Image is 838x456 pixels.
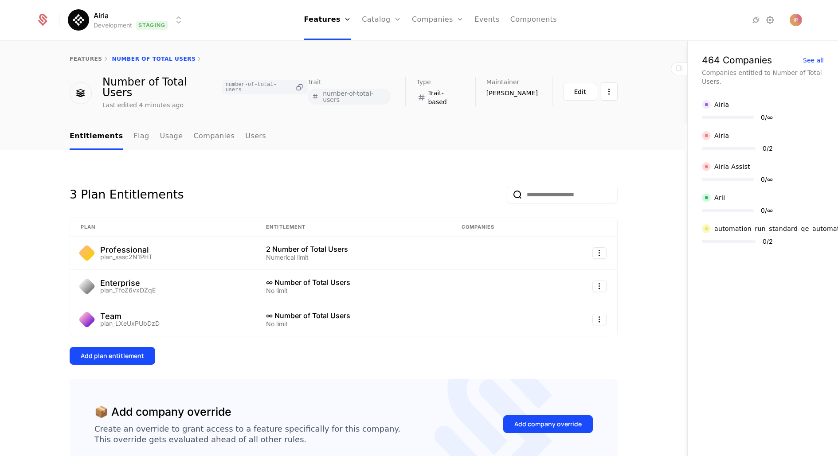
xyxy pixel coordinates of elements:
img: Ivana Popova [790,14,802,26]
th: Companies [451,218,552,237]
a: Flag [133,124,149,150]
div: Development [94,21,132,30]
span: Maintainer [486,79,520,85]
img: automation_run_standard_qe_automation_3egst [702,224,711,233]
a: Users [245,124,266,150]
div: Airia Assist [714,162,750,171]
div: Numerical limit [266,254,440,261]
span: Trait-based [428,89,461,106]
th: Plan [70,218,255,237]
div: ∞ Number of Total Users [266,279,440,286]
div: See all [803,57,824,63]
div: 464 Companies [702,55,772,65]
img: Airia [702,100,711,109]
div: Add plan entitlement [81,351,144,360]
ul: Choose Sub Page [70,124,266,150]
div: Add company override [514,420,582,429]
span: Staging [136,21,168,30]
div: Create an override to grant access to a feature specifically for this company. This override gets... [94,424,400,445]
div: Airia [714,131,729,140]
div: plan_LXeUxPUbDzD [100,320,160,327]
a: features [70,56,102,62]
div: Companies entitled to Number of Total Users. [702,68,824,86]
button: Select action [592,314,607,325]
a: Settings [765,15,775,25]
button: Select action [592,247,607,259]
img: Airia Assist [702,162,711,171]
nav: Main [70,124,618,150]
div: 0 / ∞ [761,114,773,121]
img: Arii [702,193,711,202]
div: Number of Total Users [102,77,308,98]
span: Type [416,79,431,85]
div: 📦 Add company override [94,404,231,421]
a: Companies [193,124,235,150]
div: Edit [574,87,586,96]
div: 2 Number of Total Users [266,246,440,253]
div: Enterprise [100,279,156,287]
div: 0 / 2 [763,145,773,152]
button: Select action [592,281,607,292]
div: 0 / ∞ [761,176,773,183]
div: 0 / ∞ [761,207,773,214]
div: Arii [714,193,725,202]
div: Professional [100,246,153,254]
div: Airia [714,100,729,109]
span: Airia [94,10,109,21]
span: number-of-total-users [323,90,388,103]
button: Select environment [70,10,184,30]
button: Select action [601,82,618,101]
div: No limit [266,321,440,327]
span: Trait [308,79,321,85]
div: Team [100,312,160,320]
img: Airia [702,131,711,140]
span: [PERSON_NAME] [486,89,538,97]
span: number-of-total-users [226,82,292,93]
div: 0 / 2 [763,238,773,245]
div: No limit [266,288,440,294]
button: Add plan entitlement [70,347,155,365]
a: Usage [160,124,183,150]
a: Entitlements [70,124,123,150]
a: Integrations [751,15,761,25]
div: plan_sasc2N1PHT [100,254,153,260]
div: ∞ Number of Total Users [266,312,440,319]
button: Add company override [503,415,593,433]
th: Entitlement [255,218,450,237]
img: Airia [68,9,89,31]
div: Last edited 4 minutes ago [102,101,184,109]
button: Open user button [790,14,802,26]
div: plan_TfoZ6vxDZqE [100,287,156,293]
div: 3 Plan Entitlements [70,186,184,203]
button: Edit [563,83,597,101]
